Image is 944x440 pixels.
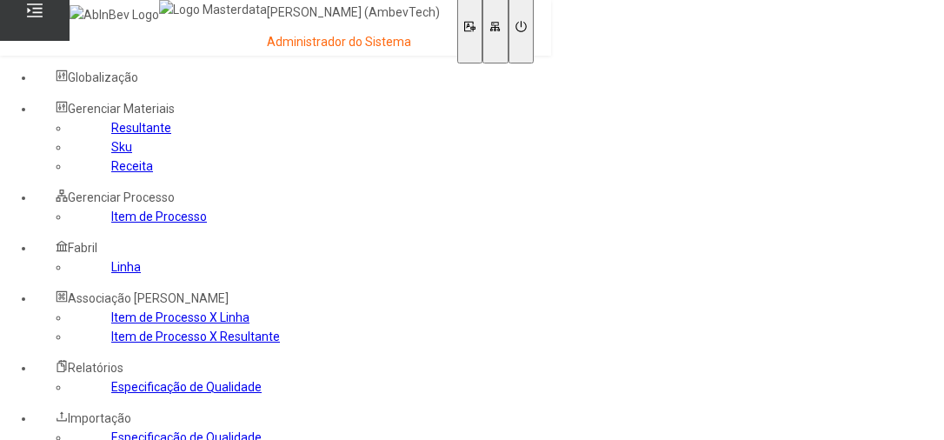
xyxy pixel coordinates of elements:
span: Gerenciar Processo [68,190,175,204]
a: Receita [111,159,153,173]
a: Sku [111,140,132,154]
a: Especificação de Qualidade [111,380,262,394]
p: [PERSON_NAME] (AmbevTech) [267,4,440,22]
img: AbInBev Logo [70,5,159,24]
span: Gerenciar Materiais [68,102,175,116]
a: Item de Processo X Resultante [111,330,280,343]
a: Item de Processo [111,210,207,223]
a: Resultante [111,121,171,135]
a: Linha [111,260,141,274]
span: Relatórios [68,361,123,375]
a: Item de Processo X Linha [111,310,249,324]
span: Importação [68,411,131,425]
span: Associação [PERSON_NAME] [68,291,229,305]
span: Globalização [68,70,138,84]
span: Fabril [68,241,97,255]
p: Administrador do Sistema [267,34,440,51]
